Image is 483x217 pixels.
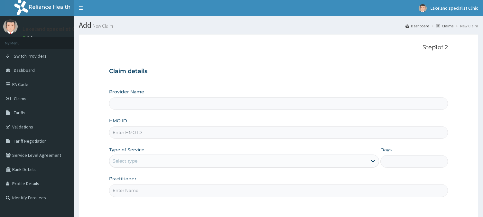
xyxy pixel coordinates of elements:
[14,53,47,59] span: Switch Providers
[436,23,453,29] a: Claims
[23,35,38,40] a: Online
[419,4,427,12] img: User Image
[109,44,448,51] p: Step 1 of 2
[380,146,392,153] label: Days
[109,184,448,197] input: Enter Name
[3,19,18,34] img: User Image
[14,110,25,116] span: Tariffs
[109,175,136,182] label: Practitioner
[14,96,26,101] span: Claims
[431,5,478,11] span: Lakeland specialist Clinic
[454,23,478,29] li: New Claim
[405,23,429,29] a: Dashboard
[109,89,144,95] label: Provider Name
[23,26,86,32] p: Lakeland specialist Clinic
[109,118,127,124] label: HMO ID
[109,146,144,153] label: Type of Service
[14,67,35,73] span: Dashboard
[113,158,137,164] div: Select type
[79,21,478,29] h1: Add
[109,68,448,75] h3: Claim details
[109,126,448,139] input: Enter HMO ID
[91,24,113,28] small: New Claim
[14,138,47,144] span: Tariff Negotiation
